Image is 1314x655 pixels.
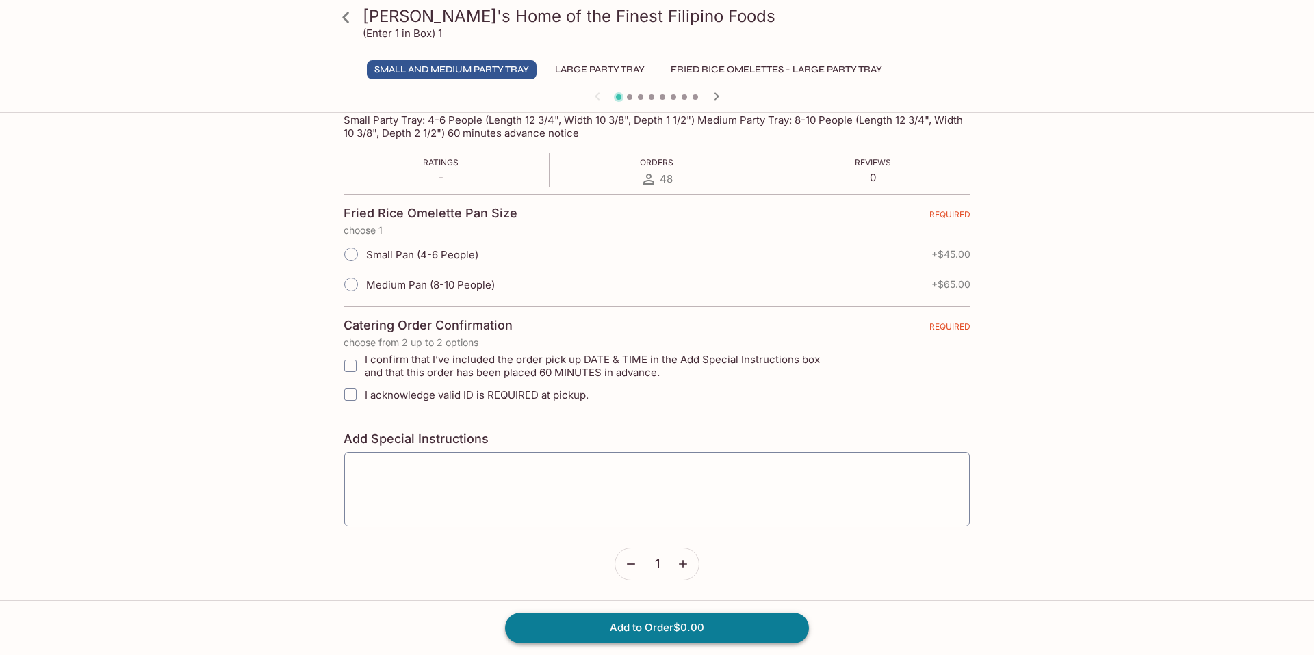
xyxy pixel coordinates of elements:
h4: Catering Order Confirmation [344,318,513,333]
span: Medium Pan (8-10 People) [366,278,495,291]
span: Orders [640,157,673,168]
span: + $45.00 [931,249,970,260]
button: Fried Rice Omelettes - Large Party Tray [663,60,890,79]
span: 1 [655,557,660,572]
p: choose 1 [344,225,970,236]
p: Small Party Tray: 4-6 People (Length 12 3/4", Width 10 3/8", Depth 1 1/2") Medium Party Tray: 8-1... [344,113,970,139]
span: REQUIRED [929,321,970,337]
h4: Add Special Instructions [344,431,970,446]
button: Add to Order$0.00 [505,613,809,643]
span: 48 [660,172,673,185]
span: I confirm that I’ve included the order pick up DATE & TIME in the Add Special Instructions box an... [365,353,839,379]
p: - [423,171,459,184]
h3: [PERSON_NAME]'s Home of the Finest Filipino Foods [363,5,975,27]
span: I acknowledge valid ID is REQUIRED at pickup. [365,388,589,401]
h4: Fried Rice Omelette Pan Size [344,206,517,221]
span: + $65.00 [931,279,970,290]
p: 0 [855,171,891,184]
p: choose from 2 up to 2 options [344,337,970,348]
span: Ratings [423,157,459,168]
button: Small and Medium Party Tray [367,60,537,79]
button: Large Party Tray [547,60,652,79]
span: REQUIRED [929,209,970,225]
span: Small Pan (4-6 People) [366,248,478,261]
p: (Enter 1 in Box) 1 [363,27,442,40]
span: Reviews [855,157,891,168]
